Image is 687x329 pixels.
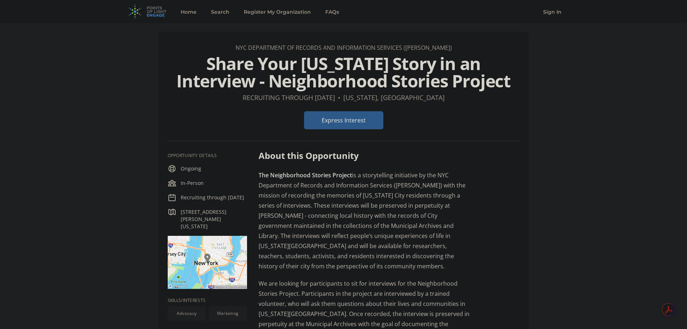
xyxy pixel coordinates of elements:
a: NYC Department of Records and Information Services ([PERSON_NAME]) [235,44,452,52]
h1: Share Your [US_STATE] Story in an Interview - Neighborhood Stories Project [168,55,520,90]
h3: Opportunity Details [168,153,247,159]
h3: Skills/Interests [168,298,247,303]
li: Marketing [209,306,247,321]
dd: [US_STATE], [GEOGRAPHIC_DATA] [343,92,445,103]
p: is a storytelling initiative by the NYC Department of Records and Information Services ([PERSON_N... [259,170,470,271]
strong: The Neighborhood Stories Project [259,171,352,179]
p: Recruiting through [DATE] [181,194,247,201]
img: Map [168,236,247,289]
button: Express Interest [304,111,383,129]
p: [STREET_ADDRESS][PERSON_NAME][US_STATE] [181,208,247,230]
li: Advocacy [168,306,206,321]
p: In-Person [181,179,247,187]
p: Ongoing [181,165,247,172]
dd: Recruiting through [DATE] [243,92,335,103]
h2: About this Opportunity [259,150,470,161]
div: • [338,92,340,103]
